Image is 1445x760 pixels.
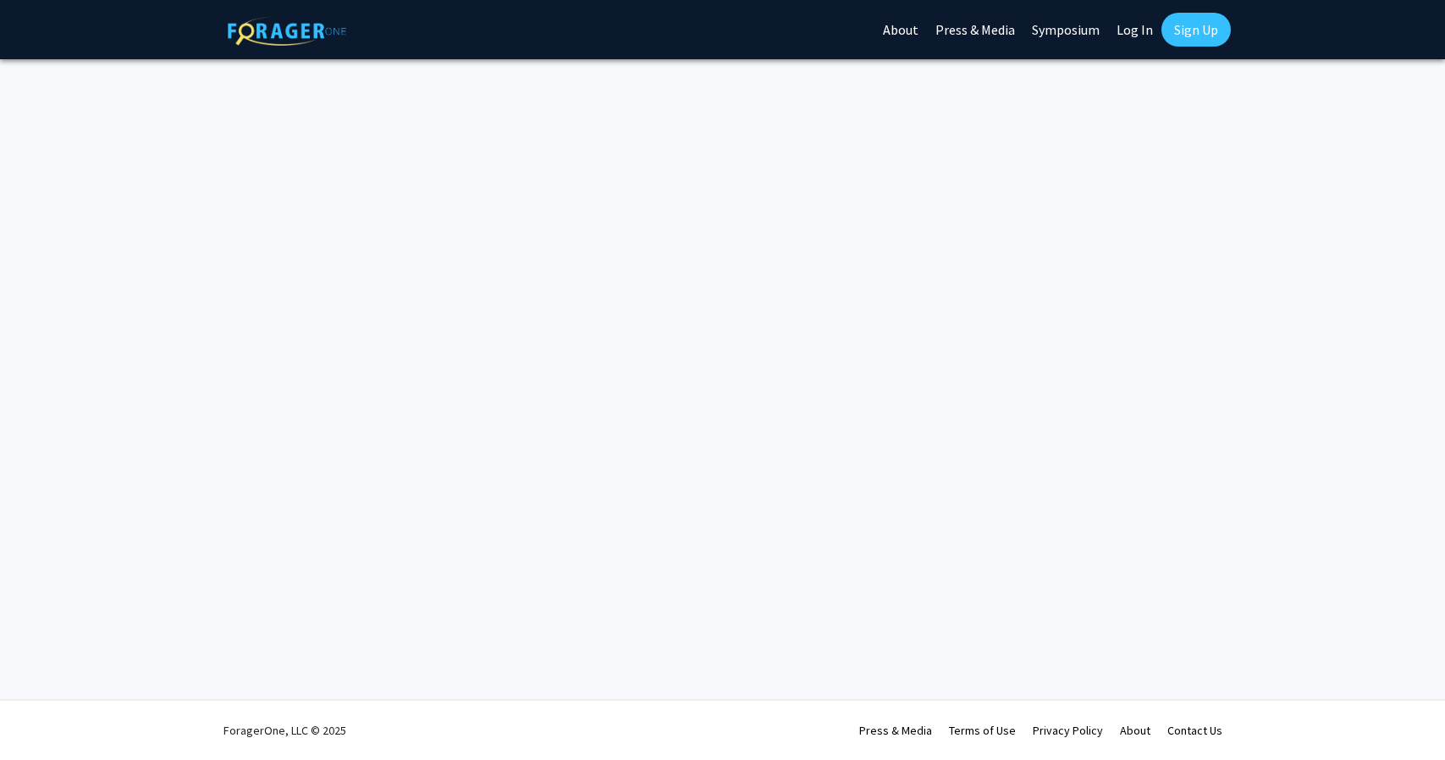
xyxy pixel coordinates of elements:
[949,723,1016,738] a: Terms of Use
[228,16,346,46] img: ForagerOne Logo
[1167,723,1222,738] a: Contact Us
[223,701,346,760] div: ForagerOne, LLC © 2025
[1161,13,1231,47] a: Sign Up
[1033,723,1103,738] a: Privacy Policy
[1120,723,1150,738] a: About
[859,723,932,738] a: Press & Media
